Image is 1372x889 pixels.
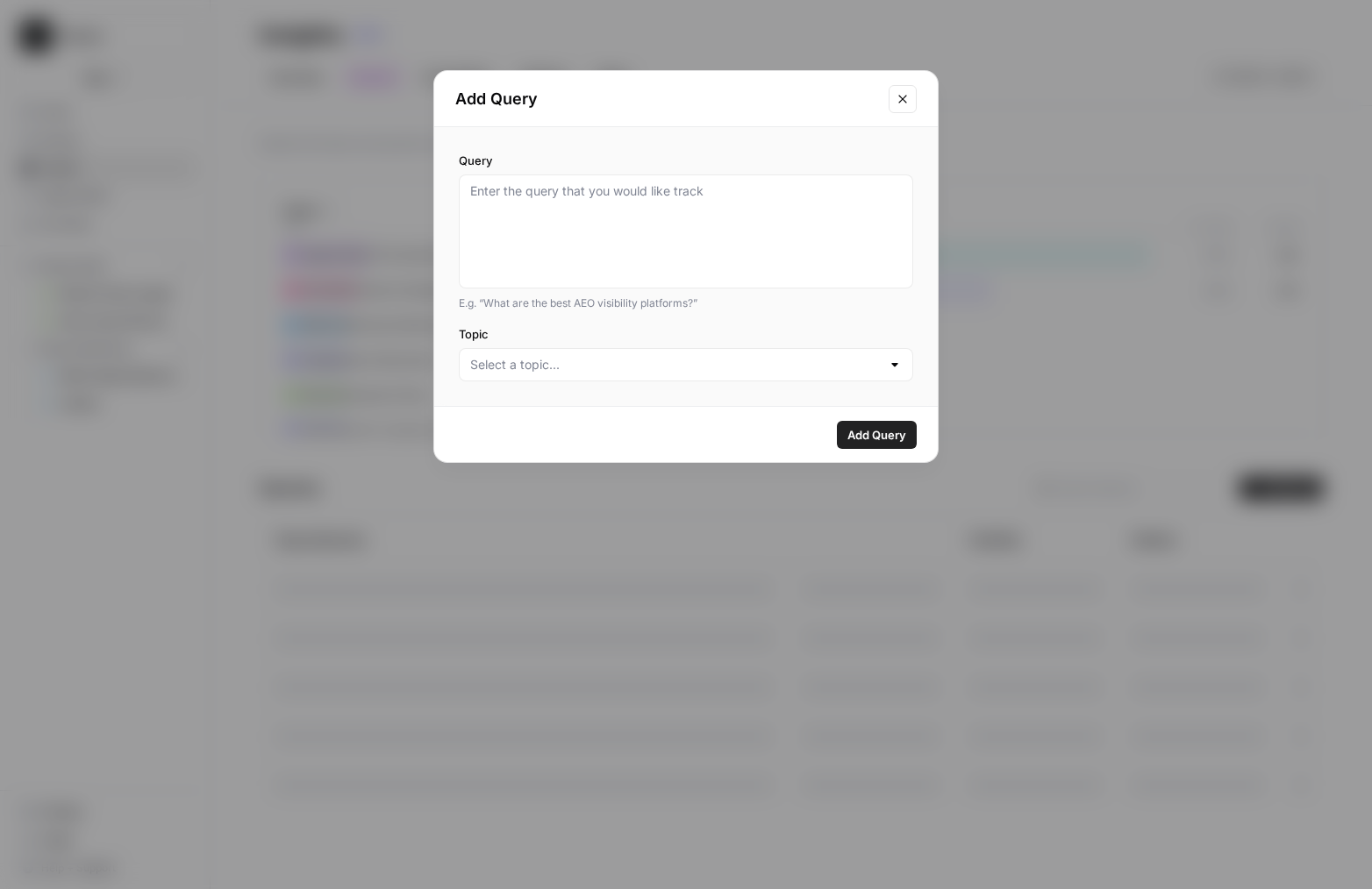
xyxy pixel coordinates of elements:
button: Close modal [889,85,917,113]
input: Select a topic... [470,356,881,373]
label: Query [459,152,913,169]
button: Add Query [837,421,917,449]
span: Add Query [847,426,906,444]
h2: Add Query [455,87,878,111]
label: Topic [459,325,913,343]
div: E.g. “What are the best AEO visibility platforms?” [459,295,913,311]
